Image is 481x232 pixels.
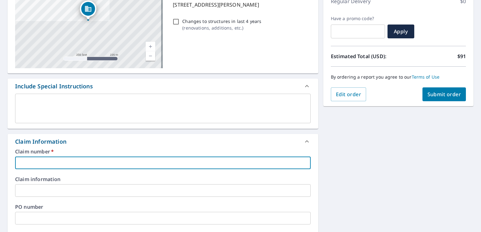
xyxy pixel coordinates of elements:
div: Dropped pin, building 1, Commercial property, 3908 W Braker Ln Austin, TX 78759 [80,1,96,20]
button: Apply [388,25,414,38]
a: Current Level 17, Zoom Out [146,51,155,61]
p: Estimated Total (USD): [331,52,399,60]
span: Apply [393,28,409,35]
span: Submit order [427,91,461,98]
p: $91 [457,52,466,60]
a: Current Level 17, Zoom In [146,42,155,51]
div: Claim Information [8,134,318,149]
label: PO number [15,204,311,209]
button: Edit order [331,87,366,101]
button: Submit order [422,87,466,101]
a: Terms of Use [412,74,440,80]
p: Changes to structures in last 4 years [182,18,261,25]
label: Have a promo code? [331,16,385,21]
label: Claim information [15,177,311,182]
p: ( renovations, additions, etc. ) [182,25,261,31]
p: [STREET_ADDRESS][PERSON_NAME] [173,1,308,8]
div: Include Special Instructions [8,79,318,94]
span: Edit order [336,91,361,98]
p: By ordering a report you agree to our [331,74,466,80]
div: Include Special Instructions [15,82,93,91]
div: Claim Information [15,137,66,146]
label: Claim number [15,149,311,154]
